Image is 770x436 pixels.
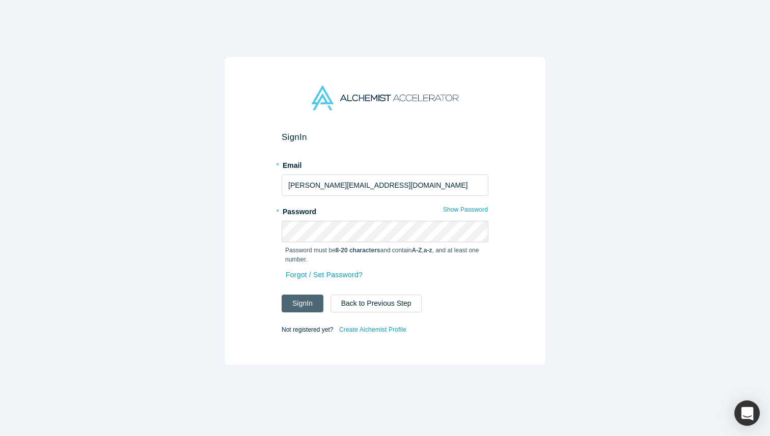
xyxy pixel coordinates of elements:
[282,295,323,312] button: SignIn
[312,85,458,110] img: Alchemist Accelerator Logo
[285,266,363,284] a: Forgot / Set Password?
[285,246,485,264] p: Password must be and contain , , and at least one number.
[282,132,488,142] h2: Sign In
[336,247,380,254] strong: 8-20 characters
[282,326,333,333] span: Not registered yet?
[443,203,488,216] button: Show Password
[339,323,407,336] a: Create Alchemist Profile
[282,157,488,171] label: Email
[282,203,488,217] label: Password
[331,295,422,312] button: Back to Previous Step
[412,247,422,254] strong: A-Z
[424,247,432,254] strong: a-z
